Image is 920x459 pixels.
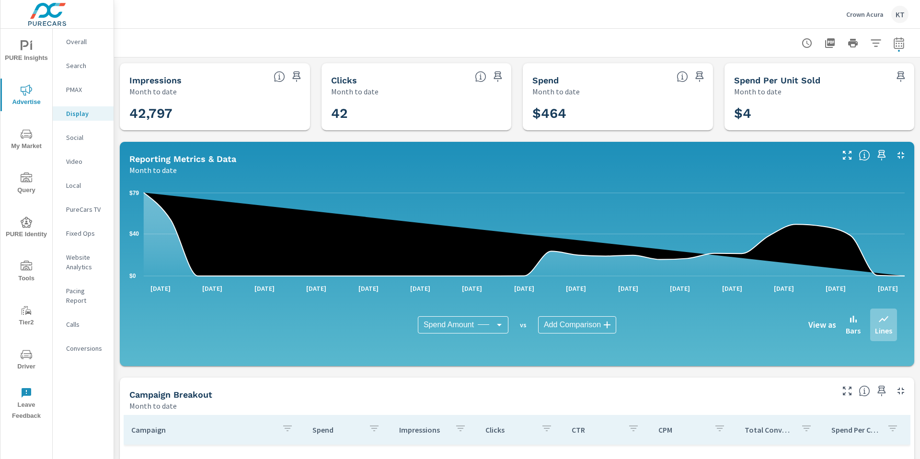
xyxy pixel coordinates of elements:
[820,34,839,53] button: "Export Report to PDF"
[819,284,852,293] p: [DATE]
[538,316,616,333] div: Add Comparison
[3,217,49,240] span: PURE Identity
[299,284,333,293] p: [DATE]
[875,325,892,336] p: Lines
[66,320,106,329] p: Calls
[129,390,212,400] h5: Campaign Breakout
[3,128,49,152] span: My Market
[53,178,114,193] div: Local
[129,230,139,237] text: $40
[129,86,177,97] p: Month to date
[66,61,106,70] p: Search
[248,284,281,293] p: [DATE]
[399,425,447,435] p: Impressions
[66,205,106,214] p: PureCars TV
[66,286,106,305] p: Pacing Report
[611,284,645,293] p: [DATE]
[893,69,908,84] span: Save this to your personalized report
[144,284,177,293] p: [DATE]
[859,149,870,161] span: Understand Display data over time and see how metrics compare to each other.
[893,148,908,163] button: Minimize Widget
[3,349,49,372] span: Driver
[312,425,360,435] p: Spend
[418,316,508,333] div: Spend Amount
[53,284,114,308] div: Pacing Report
[532,105,703,122] h3: $464
[839,383,855,399] button: Make Fullscreen
[66,133,106,142] p: Social
[53,58,114,73] div: Search
[745,425,793,435] p: Total Conversions
[66,181,106,190] p: Local
[846,10,884,19] p: Crown Acura
[532,86,580,97] p: Month to date
[66,157,106,166] p: Video
[889,34,908,53] button: Select Date Range
[658,425,706,435] p: CPM
[572,425,620,435] p: CTR
[66,344,106,353] p: Conversions
[3,172,49,196] span: Query
[0,29,52,425] div: nav menu
[831,425,879,435] p: Spend Per Conversion
[289,69,304,84] span: Save this to your personalized report
[734,75,820,85] h5: Spend Per Unit Sold
[129,154,236,164] h5: Reporting Metrics & Data
[715,284,749,293] p: [DATE]
[53,154,114,169] div: Video
[475,71,486,82] span: The number of times an ad was clicked by a consumer.
[455,284,489,293] p: [DATE]
[403,284,437,293] p: [DATE]
[3,40,49,64] span: PURE Insights
[808,320,836,330] h6: View as
[53,82,114,97] div: PMAX
[508,321,538,329] p: vs
[734,105,905,122] h3: $4
[66,37,106,46] p: Overall
[485,425,533,435] p: Clicks
[129,105,300,122] h3: 42,797
[53,317,114,332] div: Calls
[129,75,182,85] h5: Impressions
[195,284,229,293] p: [DATE]
[331,105,502,122] h3: 42
[532,75,559,85] h5: Spend
[53,106,114,121] div: Display
[53,341,114,356] div: Conversions
[129,273,136,279] text: $0
[3,387,49,422] span: Leave Feedback
[874,148,889,163] span: Save this to your personalized report
[3,261,49,284] span: Tools
[129,190,139,196] text: $79
[274,71,285,82] span: The number of times an ad was shown on your behalf.
[874,383,889,399] span: Save this to your personalized report
[846,325,861,336] p: Bars
[859,385,870,397] span: This is a summary of Display performance results by campaign. Each column can be sorted.
[871,284,905,293] p: [DATE]
[331,86,379,97] p: Month to date
[3,84,49,108] span: Advertise
[331,75,357,85] h5: Clicks
[352,284,385,293] p: [DATE]
[129,164,177,176] p: Month to date
[734,86,782,97] p: Month to date
[677,71,688,82] span: The amount of money spent on advertising during the period.
[663,284,697,293] p: [DATE]
[3,305,49,328] span: Tier2
[66,109,106,118] p: Display
[893,383,908,399] button: Minimize Widget
[559,284,593,293] p: [DATE]
[53,130,114,145] div: Social
[767,284,801,293] p: [DATE]
[129,400,177,412] p: Month to date
[66,252,106,272] p: Website Analytics
[53,250,114,274] div: Website Analytics
[490,69,506,84] span: Save this to your personalized report
[424,320,474,330] span: Spend Amount
[843,34,862,53] button: Print Report
[66,85,106,94] p: PMAX
[839,148,855,163] button: Make Fullscreen
[131,425,274,435] p: Campaign
[866,34,885,53] button: Apply Filters
[53,202,114,217] div: PureCars TV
